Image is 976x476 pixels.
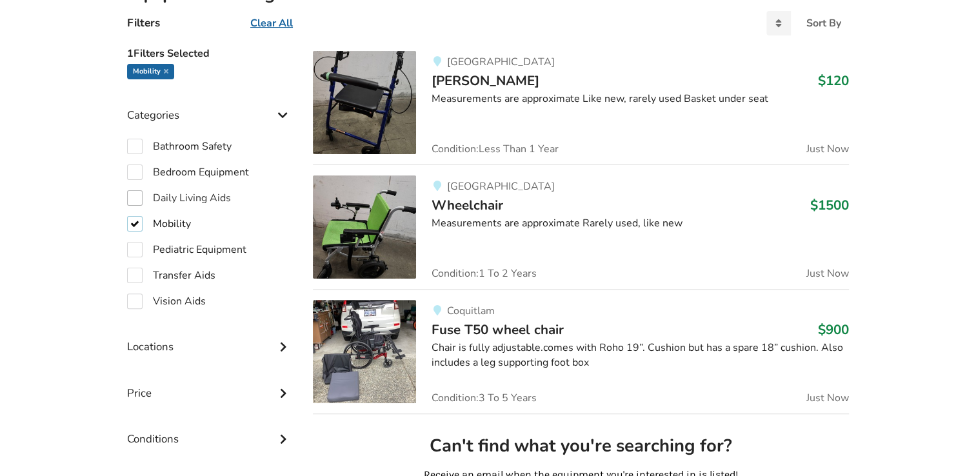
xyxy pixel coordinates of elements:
[432,393,537,403] span: Condition: 3 To 5 Years
[432,321,564,339] span: Fuse T50 wheel chair
[432,341,849,370] div: Chair is fully adjustable.comes with Roho 19”. Cushion but has a spare 18” cushion. Also includes...
[127,293,206,309] label: Vision Aids
[313,175,416,279] img: mobility-wheelchair
[432,216,849,231] div: Measurements are approximate Rarely used, like new
[127,15,160,30] h4: Filters
[127,361,292,406] div: Price
[313,51,416,154] img: mobility-walker
[446,179,554,193] span: [GEOGRAPHIC_DATA]
[818,72,849,89] h3: $120
[806,268,849,279] span: Just Now
[127,216,191,232] label: Mobility
[432,144,559,154] span: Condition: Less Than 1 Year
[810,197,849,213] h3: $1500
[127,41,292,64] h5: 1 Filters Selected
[446,55,554,69] span: [GEOGRAPHIC_DATA]
[313,164,849,289] a: mobility-wheelchair[GEOGRAPHIC_DATA]Wheelchair$1500Measurements are approximate Rarely used, like...
[432,196,503,214] span: Wheelchair
[446,304,494,318] span: Coquitlam
[127,190,231,206] label: Daily Living Aids
[127,242,246,257] label: Pediatric Equipment
[313,300,416,403] img: mobility-fuse t50 wheel chair
[313,51,849,164] a: mobility-walker[GEOGRAPHIC_DATA][PERSON_NAME]$120Measurements are approximate Like new, rarely us...
[432,92,849,106] div: Measurements are approximate Like new, rarely used Basket under seat
[806,144,849,154] span: Just Now
[127,64,174,79] div: Mobility
[127,268,215,283] label: Transfer Aids
[250,16,293,30] u: Clear All
[313,289,849,413] a: mobility-fuse t50 wheel chairCoquitlamFuse T50 wheel chair$900Chair is fully adjustable.comes wit...
[127,406,292,452] div: Conditions
[127,314,292,360] div: Locations
[818,321,849,338] h3: $900
[806,393,849,403] span: Just Now
[127,164,249,180] label: Bedroom Equipment
[127,139,232,154] label: Bathroom Safety
[806,18,841,28] div: Sort By
[127,83,292,128] div: Categories
[432,268,537,279] span: Condition: 1 To 2 Years
[323,435,839,457] h2: Can't find what you're searching for?
[432,72,539,90] span: [PERSON_NAME]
